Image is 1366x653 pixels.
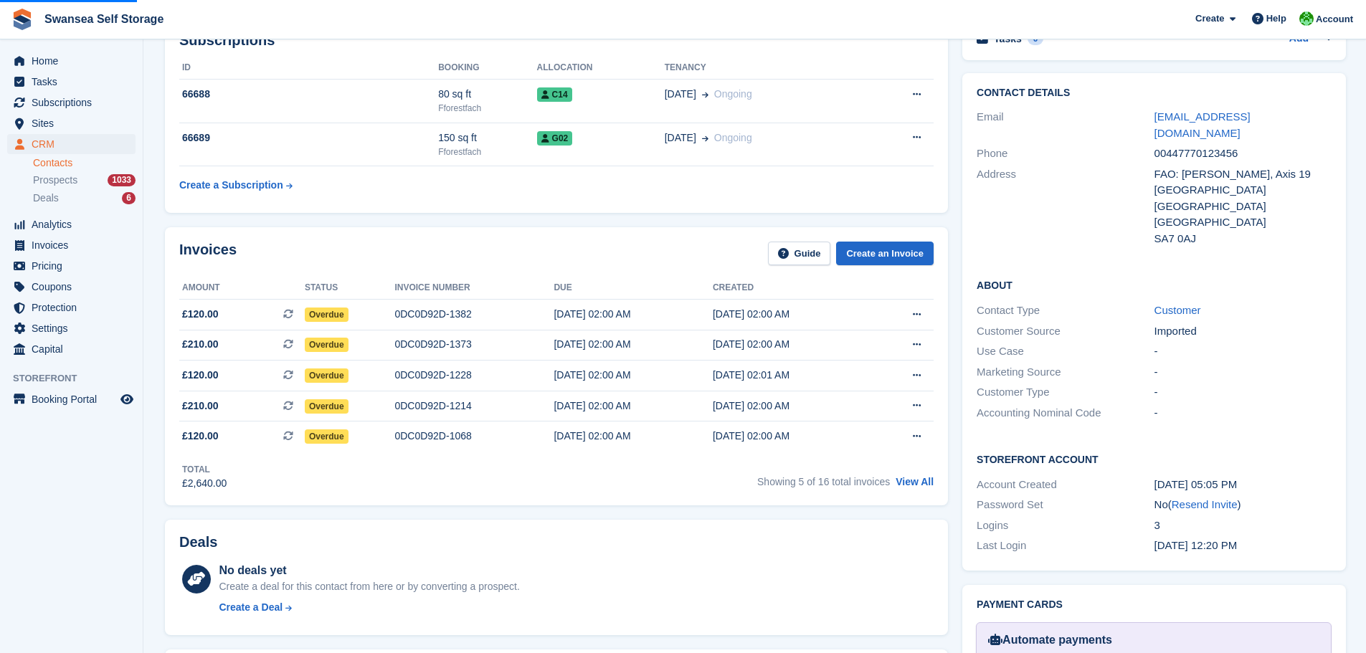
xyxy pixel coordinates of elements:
[438,102,536,115] div: Fforestfach
[713,429,871,444] div: [DATE] 02:00 AM
[977,477,1154,493] div: Account Created
[1316,12,1353,27] span: Account
[714,88,752,100] span: Ongoing
[977,109,1154,141] div: Email
[977,384,1154,401] div: Customer Type
[32,256,118,276] span: Pricing
[438,87,536,102] div: 80 sq ft
[39,7,169,31] a: Swansea Self Storage
[179,57,438,80] th: ID
[977,405,1154,421] div: Accounting Nominal Code
[537,57,665,80] th: Allocation
[757,476,890,487] span: Showing 5 of 16 total invoices
[554,368,712,383] div: [DATE] 02:00 AM
[32,297,118,318] span: Protection
[988,631,1319,649] div: Automate payments
[977,497,1154,513] div: Password Set
[7,277,136,297] a: menu
[182,476,227,491] div: £2,640.00
[305,308,348,322] span: Overdue
[1172,498,1238,510] a: Resend Invite
[1154,110,1251,139] a: [EMAIL_ADDRESS][DOMAIN_NAME]
[714,132,752,143] span: Ongoing
[977,166,1154,247] div: Address
[108,174,136,186] div: 1033
[977,146,1154,162] div: Phone
[977,518,1154,534] div: Logins
[1154,182,1332,199] div: [GEOGRAPHIC_DATA]
[438,57,536,80] th: Booking
[305,338,348,352] span: Overdue
[182,368,219,383] span: £120.00
[1154,146,1332,162] div: 00447770123456
[33,156,136,170] a: Contacts
[394,277,554,300] th: Invoice number
[182,399,219,414] span: £210.00
[32,214,118,234] span: Analytics
[1168,498,1241,510] span: ( )
[713,337,871,352] div: [DATE] 02:00 AM
[32,339,118,359] span: Capital
[32,389,118,409] span: Booking Portal
[1154,199,1332,215] div: [GEOGRAPHIC_DATA]
[1154,405,1332,421] div: -
[665,57,865,80] th: Tenancy
[32,134,118,154] span: CRM
[7,318,136,338] a: menu
[32,113,118,133] span: Sites
[7,256,136,276] a: menu
[7,339,136,359] a: menu
[1154,214,1332,231] div: [GEOGRAPHIC_DATA]
[32,318,118,338] span: Settings
[32,51,118,71] span: Home
[305,277,394,300] th: Status
[1154,384,1332,401] div: -
[768,242,831,265] a: Guide
[1154,231,1332,247] div: SA7 0AJ
[32,72,118,92] span: Tasks
[394,368,554,383] div: 0DC0D92D-1228
[305,399,348,414] span: Overdue
[219,562,519,579] div: No deals yet
[305,368,348,383] span: Overdue
[182,307,219,322] span: £120.00
[32,277,118,297] span: Coupons
[33,173,77,187] span: Prospects
[713,368,871,383] div: [DATE] 02:01 AM
[7,113,136,133] a: menu
[32,235,118,255] span: Invoices
[554,337,712,352] div: [DATE] 02:00 AM
[1195,11,1224,26] span: Create
[1154,304,1201,316] a: Customer
[713,277,871,300] th: Created
[179,32,934,49] h2: Subscriptions
[219,600,519,615] a: Create a Deal
[1289,31,1309,47] a: Add
[122,192,136,204] div: 6
[182,337,219,352] span: £210.00
[179,277,305,300] th: Amount
[33,173,136,188] a: Prospects 1033
[179,178,283,193] div: Create a Subscription
[394,307,554,322] div: 0DC0D92D-1382
[394,429,554,444] div: 0DC0D92D-1068
[179,130,438,146] div: 66689
[219,579,519,594] div: Create a deal for this contact from here or by converting a prospect.
[977,538,1154,554] div: Last Login
[977,87,1332,99] h2: Contact Details
[219,600,283,615] div: Create a Deal
[438,130,536,146] div: 150 sq ft
[713,307,871,322] div: [DATE] 02:00 AM
[182,463,227,476] div: Total
[7,51,136,71] a: menu
[1154,539,1238,551] time: 2025-05-29 11:20:45 UTC
[179,534,217,550] h2: Deals
[977,364,1154,381] div: Marketing Source
[11,9,33,30] img: stora-icon-8386f47178a22dfd0bd8f6a31ec36ba5ce8667c1dd55bd0f319d3a0aa187defe.svg
[1154,166,1332,183] div: FAO: [PERSON_NAME], Axis 19
[1154,364,1332,381] div: -
[836,242,934,265] a: Create an Invoice
[1154,343,1332,360] div: -
[179,242,237,265] h2: Invoices
[7,235,136,255] a: menu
